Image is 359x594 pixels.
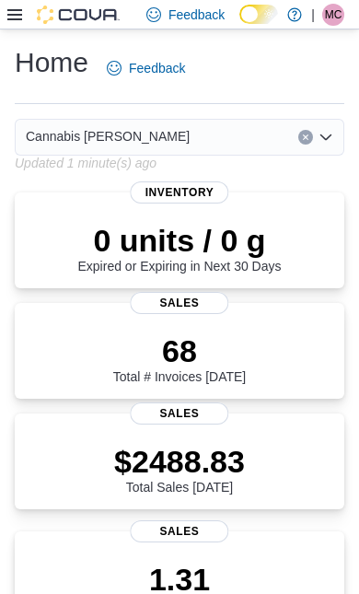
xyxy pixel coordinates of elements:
[318,130,333,145] button: Open list of options
[130,520,228,542] span: Sales
[15,156,156,170] p: Updated 1 minute(s) ago
[37,6,120,24] img: Cova
[114,443,245,480] p: $2488.83
[130,402,228,425] span: Sales
[78,222,282,259] p: 0 units / 0 g
[239,5,278,24] input: Dark Mode
[26,125,190,147] span: Cannabis [PERSON_NAME]
[322,4,344,26] div: Mike Cochrane
[325,4,342,26] span: MC
[99,50,192,87] a: Feedback
[129,59,185,77] span: Feedback
[130,181,228,204] span: Inventory
[114,443,245,495] div: Total Sales [DATE]
[15,44,88,81] h1: Home
[168,6,225,24] span: Feedback
[113,332,246,369] p: 68
[311,4,315,26] p: |
[78,222,282,274] div: Expired or Expiring in Next 30 Days
[130,292,228,314] span: Sales
[113,332,246,384] div: Total # Invoices [DATE]
[239,24,240,25] span: Dark Mode
[298,130,313,145] button: Clear input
